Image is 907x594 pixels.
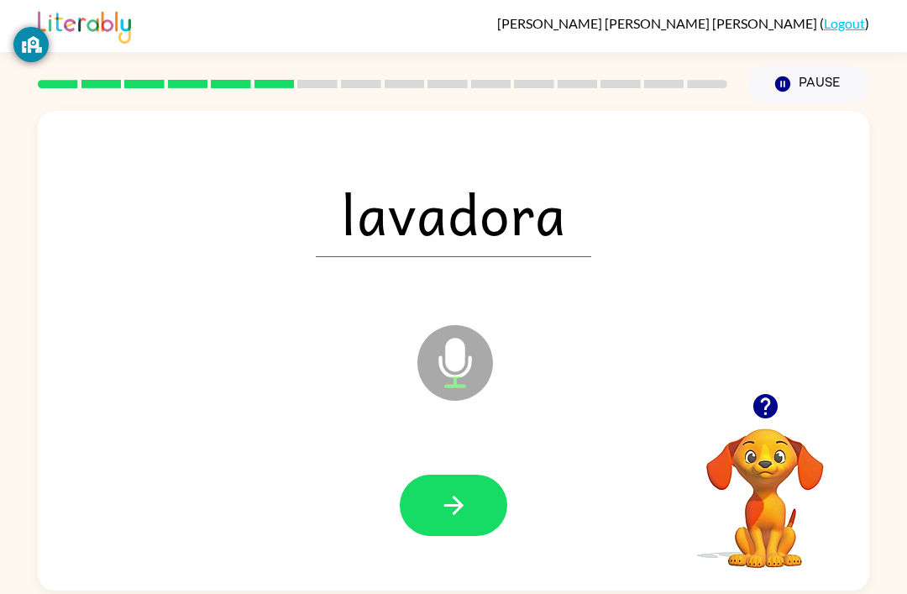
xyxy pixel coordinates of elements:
button: GoGuardian Privacy Information [13,27,49,62]
video: Your browser must support playing .mp4 files to use Literably. Please try using another browser. [681,402,849,570]
img: Literably [38,7,131,44]
button: Pause [747,65,869,103]
span: lavadora [316,170,591,257]
div: ( ) [497,15,869,31]
a: Logout [824,15,865,31]
span: [PERSON_NAME] [PERSON_NAME] [PERSON_NAME] [497,15,820,31]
